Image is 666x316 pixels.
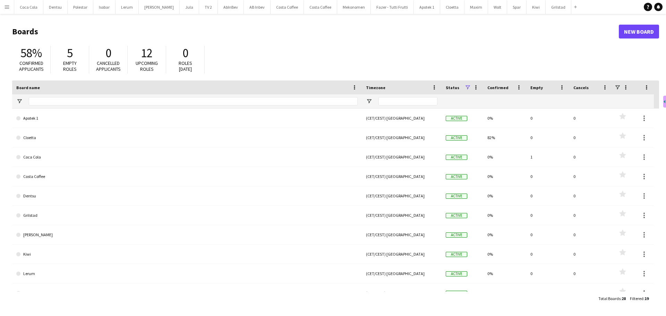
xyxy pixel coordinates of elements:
div: 0 [526,167,569,186]
span: Active [446,232,467,238]
span: 12 [141,45,153,61]
a: Apotek 1 [16,109,358,128]
a: Dentsu [16,186,358,206]
button: Costa Coffee [304,0,337,14]
button: AB Inbev [244,0,271,14]
a: Cloetta [16,128,358,147]
span: Active [446,174,467,179]
span: Active [446,252,467,257]
div: 0 [526,264,569,283]
span: Roles [DATE] [179,60,192,72]
span: Active [446,271,467,276]
div: (CET/CEST) [GEOGRAPHIC_DATA] [362,245,442,264]
div: 0 [569,147,612,166]
a: Maxim [16,283,358,303]
div: 0% [483,147,526,166]
a: Kiwi [16,245,358,264]
div: (CET/CEST) [GEOGRAPHIC_DATA] [362,225,442,244]
span: 0 [182,45,188,61]
span: 28 [622,296,626,301]
div: 0 [569,109,612,128]
input: Board name Filter Input [29,97,358,105]
div: 0 [526,128,569,147]
button: Maxim [464,0,488,14]
div: 0 [526,186,569,205]
div: 0 [526,109,569,128]
div: 0 [526,283,569,302]
div: 0 [569,225,612,244]
div: 0% [483,206,526,225]
div: 82% [483,128,526,147]
button: AbInBev [218,0,244,14]
button: Fazer - Tutti Frutti [371,0,414,14]
span: Board name [16,85,40,90]
span: Total Boards [598,296,621,301]
h1: Boards [12,26,619,37]
div: (CET/CEST) [GEOGRAPHIC_DATA] [362,109,442,128]
span: 58% [20,45,42,61]
div: 0 [526,206,569,225]
span: Active [446,116,467,121]
div: 0% [483,167,526,186]
div: (CET/CEST) [GEOGRAPHIC_DATA] [362,167,442,186]
div: : [630,292,649,305]
span: Active [446,291,467,296]
div: 0% [483,186,526,205]
span: Cancels [573,85,589,90]
button: Costa Coffee [271,0,304,14]
button: Dentsu [43,0,68,14]
span: Upcoming roles [136,60,158,72]
button: Cloetta [440,0,464,14]
button: Jula [180,0,199,14]
span: 0 [105,45,111,61]
div: 0% [483,109,526,128]
span: Confirmed [487,85,509,90]
div: 0 [569,128,612,147]
div: 0% [483,264,526,283]
button: Open Filter Menu [366,98,372,104]
button: Open Filter Menu [16,98,23,104]
span: 5 [67,45,73,61]
span: 19 [644,296,649,301]
button: Polestar [68,0,93,14]
span: Confirmed applicants [19,60,44,72]
button: [PERSON_NAME] [139,0,180,14]
button: Grilstad [546,0,571,14]
span: Filtered [630,296,643,301]
span: Active [446,213,467,218]
div: 0 [569,245,612,264]
div: 0% [483,283,526,302]
div: (CET/CEST) [GEOGRAPHIC_DATA] [362,186,442,205]
div: 0 [569,167,612,186]
div: 0% [483,245,526,264]
div: 0 [569,206,612,225]
button: Spar [507,0,527,14]
div: 0 [569,186,612,205]
span: Timezone [366,85,385,90]
a: Lerum [16,264,358,283]
span: Active [446,194,467,199]
button: Coca Cola [14,0,43,14]
div: (CET/CEST) [GEOGRAPHIC_DATA] [362,264,442,283]
div: 0 [526,245,569,264]
button: Mekonomen [337,0,371,14]
div: 0 [526,225,569,244]
span: Empty roles [63,60,77,72]
input: Timezone Filter Input [378,97,437,105]
div: 0 [569,283,612,302]
div: 0% [483,225,526,244]
div: 1 [526,147,569,166]
a: New Board [619,25,659,39]
button: Wolt [488,0,507,14]
button: Lerum [116,0,139,14]
span: Empty [530,85,543,90]
button: Apotek 1 [414,0,440,14]
div: : [598,292,626,305]
a: [PERSON_NAME] [16,225,358,245]
span: Cancelled applicants [96,60,121,72]
button: Kiwi [527,0,546,14]
span: Active [446,135,467,140]
a: Grilstad [16,206,358,225]
span: Active [446,155,467,160]
a: Coca Cola [16,147,358,167]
